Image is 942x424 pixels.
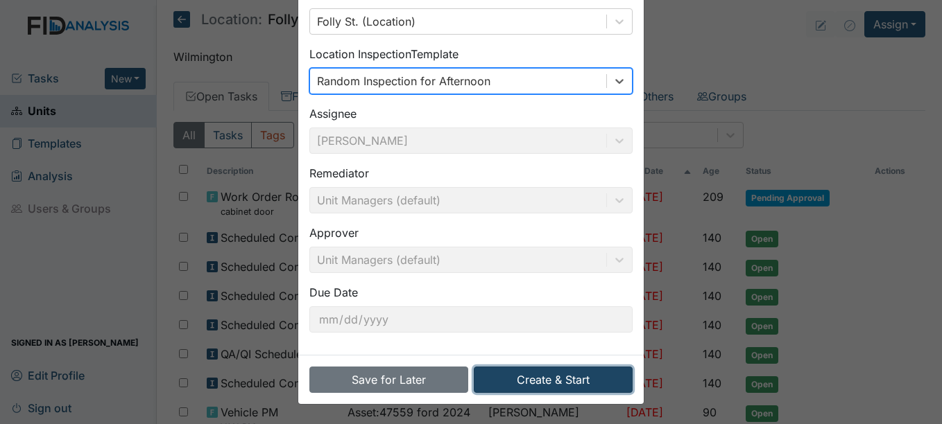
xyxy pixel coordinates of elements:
div: Random Inspection for Afternoon [317,73,490,89]
div: Folly St. (Location) [317,13,416,30]
button: Create & Start [474,366,633,393]
label: Assignee [309,105,357,122]
label: Remediator [309,165,369,182]
label: Due Date [309,284,358,301]
label: Approver [309,224,359,241]
button: Save for Later [309,366,468,393]
label: Location Inspection Template [309,46,459,62]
